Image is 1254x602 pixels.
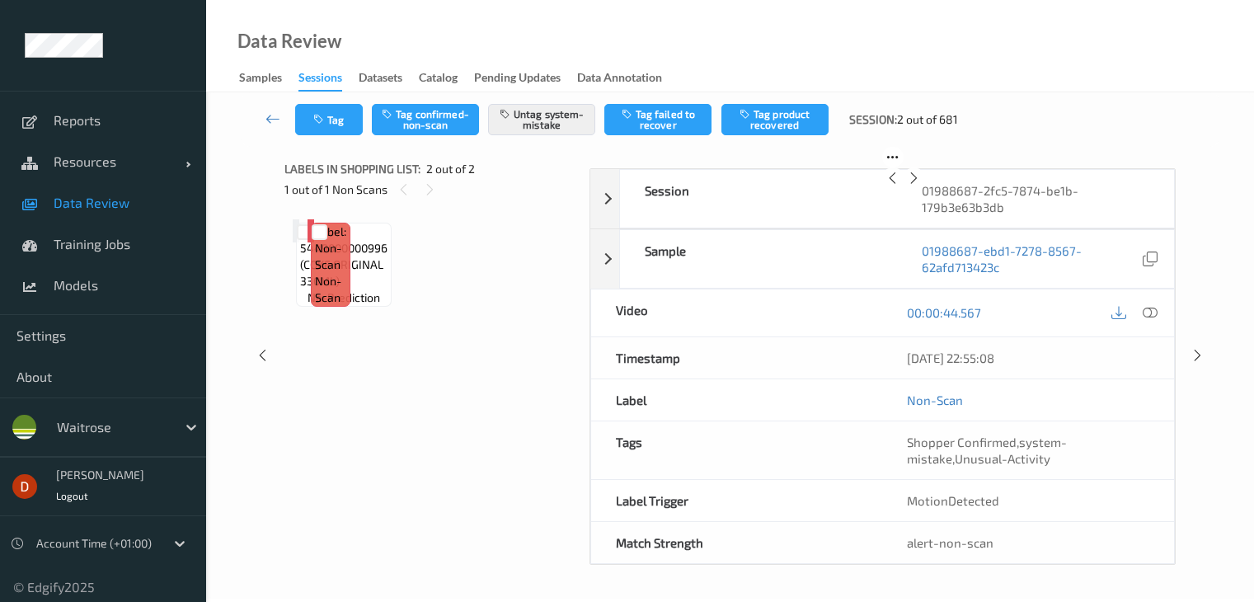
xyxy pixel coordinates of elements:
span: , , [907,435,1067,466]
a: Non-Scan [907,392,963,408]
span: system-mistake [907,435,1067,466]
a: Datasets [359,67,419,90]
span: non-scan [315,273,346,306]
div: 1 out of 1 Non Scans [284,179,578,200]
button: Tag confirmed-non-scan [372,104,479,135]
div: Match Strength [591,522,883,563]
div: Data Review [237,33,341,49]
a: Data Annotation [577,67,679,90]
span: Unusual-Activity [955,451,1050,466]
div: 01988687-2fc5-7874-be1b-179b3e63b3db [897,170,1174,228]
a: Samples [239,67,298,90]
button: Tag failed to recover [604,104,712,135]
a: 00:00:44.567 [907,304,981,321]
div: Sessions [298,69,342,92]
span: 2 out of 681 [897,111,958,128]
div: Sample01988687-ebd1-7278-8567-62afd713423c [590,229,1175,289]
div: Samples [239,69,282,90]
div: Sample [620,230,897,288]
div: Datasets [359,69,402,90]
div: Label Trigger [591,480,883,521]
button: Tag product recovered [721,104,829,135]
a: 01988687-ebd1-7278-8567-62afd713423c [922,242,1139,275]
span: Labels in shopping list: [284,161,420,177]
a: Sessions [298,67,359,92]
span: Shopper Confirmed [907,435,1017,449]
div: Pending Updates [474,69,561,90]
div: Session [620,170,897,228]
a: Catalog [419,67,474,90]
div: MotionDetected [882,480,1174,521]
div: alert-non-scan [907,534,1149,551]
div: Video [591,289,883,336]
div: Data Annotation [577,69,662,90]
span: no-prediction [308,289,380,306]
span: Label: Non-Scan [315,223,346,273]
span: Session: [849,111,897,128]
button: Untag system-mistake [488,104,595,135]
div: Tags [591,421,883,479]
span: Label: 5449000000996 (COKE ORIGINAL 330ML) [300,223,387,289]
div: Label [591,379,883,421]
div: Catalog [419,69,458,90]
div: [DATE] 22:55:08 [907,350,1149,366]
span: 2 out of 2 [426,161,475,177]
a: Pending Updates [474,67,577,90]
button: Tag [295,104,363,135]
div: Timestamp [591,337,883,379]
div: Session01988687-2fc5-7874-be1b-179b3e63b3db [590,169,1175,228]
